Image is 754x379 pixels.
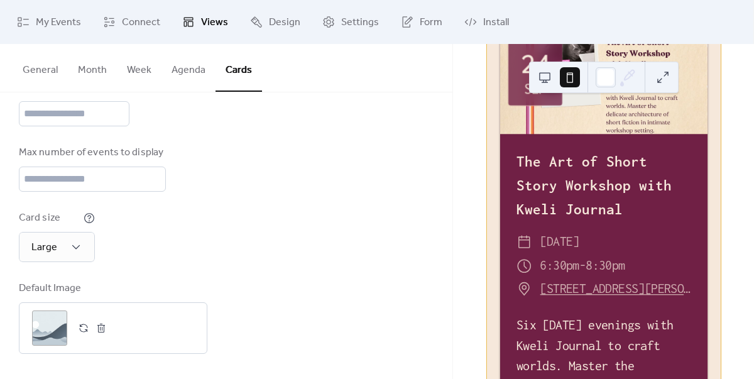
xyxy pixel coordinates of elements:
[579,254,585,277] span: -
[122,15,160,30] span: Connect
[173,5,238,39] a: Views
[19,281,205,296] div: Default Image
[161,44,216,91] button: Agenda
[117,44,161,91] button: Week
[540,254,579,277] span: 6:30pm
[524,82,546,96] div: Sep
[68,44,117,91] button: Month
[391,5,452,39] a: Form
[241,5,310,39] a: Design
[455,5,518,39] a: Install
[516,231,532,254] div: ​
[540,231,579,254] span: [DATE]
[483,15,509,30] span: Install
[19,211,81,226] div: Card size
[420,15,442,30] span: Form
[216,44,262,92] button: Cards
[516,277,532,300] div: ​
[13,44,68,91] button: General
[520,48,550,77] div: 24
[269,15,300,30] span: Design
[32,310,67,346] div: ;
[8,5,90,39] a: My Events
[19,145,163,160] div: Max number of events to display
[500,150,707,221] div: The Art of Short Story Workshop with Kweli Journal
[516,254,532,277] div: ​
[341,15,379,30] span: Settings
[31,238,57,257] span: Large
[201,15,228,30] span: Views
[94,5,170,39] a: Connect
[36,15,81,30] span: My Events
[313,5,388,39] a: Settings
[19,80,127,95] div: Title
[586,254,625,277] span: 8:30pm
[540,277,691,300] a: [STREET_ADDRESS][PERSON_NAME]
